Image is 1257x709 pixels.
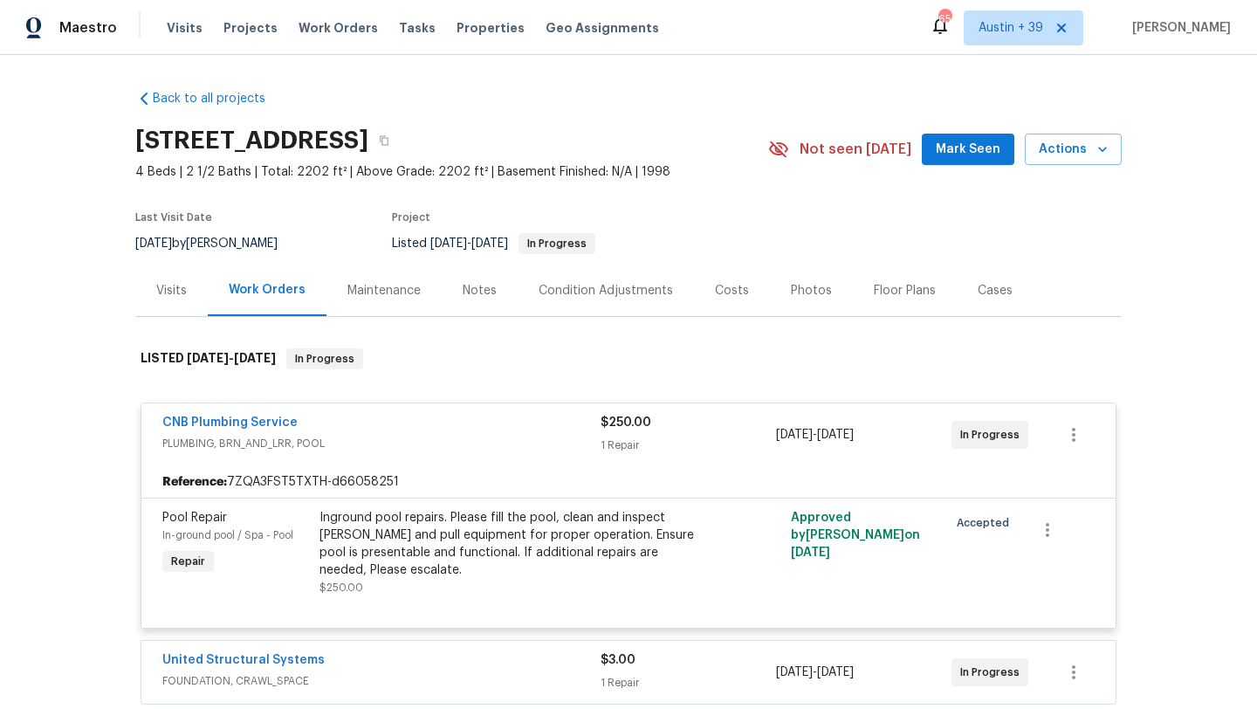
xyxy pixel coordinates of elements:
[817,666,854,678] span: [DATE]
[430,237,508,250] span: -
[601,654,635,666] span: $3.00
[957,514,1016,532] span: Accepted
[1025,134,1122,166] button: Actions
[936,139,1000,161] span: Mark Seen
[430,237,467,250] span: [DATE]
[319,509,702,579] div: Inground pool repairs. Please fill the pool, clean and inspect [PERSON_NAME] and pull equipment f...
[135,233,299,254] div: by [PERSON_NAME]
[938,10,951,28] div: 655
[167,19,203,37] span: Visits
[135,237,172,250] span: [DATE]
[601,437,776,454] div: 1 Repair
[135,331,1122,387] div: LISTED [DATE]-[DATE]In Progress
[135,212,212,223] span: Last Visit Date
[229,281,306,299] div: Work Orders
[223,19,278,37] span: Projects
[817,429,854,441] span: [DATE]
[162,473,227,491] b: Reference:
[1125,19,1231,37] span: [PERSON_NAME]
[800,141,911,158] span: Not seen [DATE]
[368,125,400,156] button: Copy Address
[162,654,325,666] a: United Structural Systems
[457,19,525,37] span: Properties
[978,282,1013,299] div: Cases
[162,435,601,452] span: PLUMBING, BRN_AND_LRR, POOL
[187,352,276,364] span: -
[776,666,813,678] span: [DATE]
[715,282,749,299] div: Costs
[520,238,594,249] span: In Progress
[162,512,227,524] span: Pool Repair
[135,163,768,181] span: 4 Beds | 2 1/2 Baths | Total: 2202 ft² | Above Grade: 2202 ft² | Basement Finished: N/A | 1998
[162,416,298,429] a: CNB Plumbing Service
[546,19,659,37] span: Geo Assignments
[791,547,830,559] span: [DATE]
[156,282,187,299] div: Visits
[960,664,1027,681] span: In Progress
[776,664,854,681] span: -
[539,282,673,299] div: Condition Adjustments
[164,553,212,570] span: Repair
[979,19,1043,37] span: Austin + 39
[141,466,1116,498] div: 7ZQA3FST5TXTH-d66058251
[234,352,276,364] span: [DATE]
[601,416,651,429] span: $250.00
[791,512,920,559] span: Approved by [PERSON_NAME] on
[1039,139,1108,161] span: Actions
[135,132,368,149] h2: [STREET_ADDRESS]
[392,212,430,223] span: Project
[960,426,1027,444] span: In Progress
[776,429,813,441] span: [DATE]
[601,674,776,692] div: 1 Repair
[319,582,363,593] span: $250.00
[162,672,601,690] span: FOUNDATION, CRAWL_SPACE
[135,90,303,107] a: Back to all projects
[791,282,832,299] div: Photos
[776,426,854,444] span: -
[141,348,276,369] h6: LISTED
[922,134,1014,166] button: Mark Seen
[874,282,936,299] div: Floor Plans
[471,237,508,250] span: [DATE]
[59,19,117,37] span: Maestro
[392,237,595,250] span: Listed
[347,282,421,299] div: Maintenance
[162,530,293,540] span: In-ground pool / Spa - Pool
[187,352,229,364] span: [DATE]
[463,282,497,299] div: Notes
[299,19,378,37] span: Work Orders
[288,350,361,368] span: In Progress
[399,22,436,34] span: Tasks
